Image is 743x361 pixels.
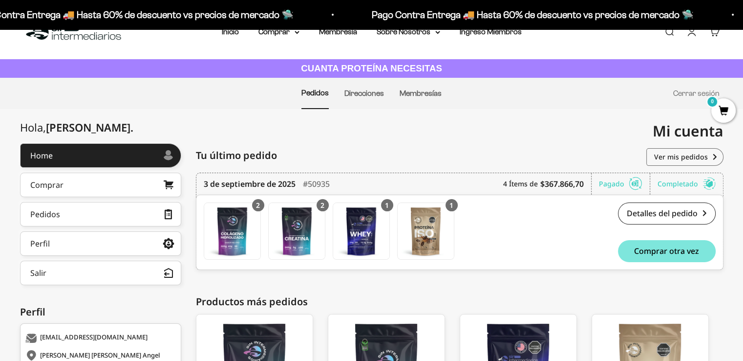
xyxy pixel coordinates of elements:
[204,203,260,259] img: Translation missing: es.Colágeno Hidrolizado
[460,27,522,36] a: Ingreso Miembros
[658,173,716,195] div: Completado
[130,120,133,135] span: .
[196,148,277,163] span: Tu último pedido
[30,240,50,248] div: Perfil
[258,25,299,38] summary: Comprar
[46,120,133,135] span: [PERSON_NAME]
[317,199,329,211] div: 2
[540,178,584,190] b: $367.866,70
[711,106,736,117] a: 0
[398,203,454,259] img: Translation missing: es.Proteína Aislada ISO - Café - Café / 1 libra (460g)
[301,89,329,97] a: Pedidos
[400,89,442,97] a: Membresías
[319,27,357,36] a: Membresía
[303,173,330,195] div: #50935
[20,173,181,197] a: Comprar
[377,25,440,38] summary: Sobre Nosotros
[20,305,181,319] div: Perfil
[634,247,699,255] span: Comprar otra vez
[30,152,53,159] div: Home
[204,178,296,190] time: 3 de septiembre de 2025
[25,334,173,343] div: [EMAIL_ADDRESS][DOMAIN_NAME]
[20,202,181,226] a: Pedidos
[653,121,723,141] span: Mi cuenta
[30,269,46,277] div: Salir
[503,173,592,195] div: 4 Ítems de
[301,63,442,73] strong: CUANTA PROTEÍNA NECESITAS
[20,261,181,285] button: Salir
[618,203,716,225] a: Detalles del pedido
[646,148,723,166] a: Ver mis pedidos
[333,203,390,260] a: Proteína Whey - Vainilla - Vainilla / 2 libras (910g)
[344,89,384,97] a: Direcciones
[333,203,389,259] img: Translation missing: es.Proteína Whey - Vainilla - Vainilla / 2 libras (910g)
[20,143,181,168] a: Home
[268,203,325,260] a: Creatina Monohidrato
[30,181,64,189] div: Comprar
[20,121,133,134] div: Hola,
[706,96,718,108] mark: 0
[397,203,454,260] a: Proteína Aislada ISO - Café - Café / 1 libra (460g)
[673,89,720,97] a: Cerrar sesión
[381,199,393,211] div: 1
[599,173,650,195] div: Pagado
[618,240,716,262] button: Comprar otra vez
[20,231,181,256] a: Perfil
[269,203,325,259] img: Translation missing: es.Creatina Monohidrato
[222,27,239,36] a: Inicio
[371,7,693,23] p: Pago Contra Entrega 🚚 Hasta 60% de descuento vs precios de mercado 🛸
[446,199,458,211] div: 1
[252,199,264,211] div: 2
[196,294,723,309] div: Productos más pedidos
[30,210,60,218] div: Pedidos
[204,203,261,260] a: Colágeno Hidrolizado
